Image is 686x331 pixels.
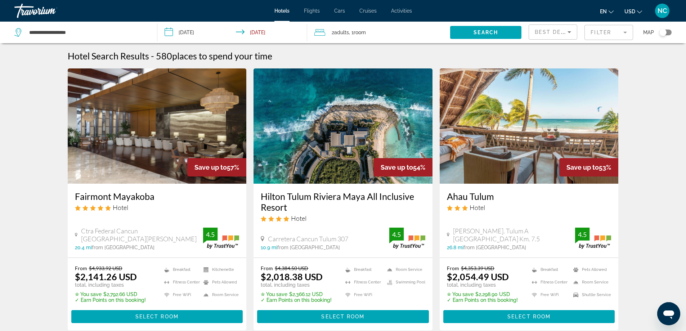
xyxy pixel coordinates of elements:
a: Cruises [359,8,377,14]
li: Room Service [570,278,611,287]
li: Breakfast [161,265,200,274]
p: $2,792.66 USD [75,291,146,297]
span: 10.9 mi [261,245,277,250]
li: Kitchenette [200,265,239,274]
span: Map [643,27,654,37]
a: Select Room [71,312,243,320]
a: Select Room [257,312,429,320]
button: Search [450,26,521,39]
img: trustyou-badge.svg [389,228,425,249]
ins: $2,054.49 USD [447,271,509,282]
span: Ctra Federal Cancun [GEOGRAPHIC_DATA][PERSON_NAME] [81,227,203,243]
span: Select Room [135,314,179,319]
li: Free WiFi [342,290,384,299]
span: Save up to [381,164,413,171]
a: Hotel image [68,68,247,184]
li: Room Service [384,265,425,274]
li: Breakfast [528,265,570,274]
a: Travorium [14,1,86,20]
button: Change language [600,6,614,17]
span: Adults [334,30,349,35]
span: 20.4 mi [75,245,92,250]
span: From [75,265,87,271]
button: Select Room [443,310,615,323]
span: from [GEOGRAPHIC_DATA] [463,245,526,250]
img: Hotel image [254,68,432,184]
span: ✮ You save [447,291,474,297]
p: ✓ Earn Points on this booking! [261,297,332,303]
span: USD [624,9,635,14]
span: ✮ You save [261,291,287,297]
span: from [GEOGRAPHIC_DATA] [277,245,340,250]
span: 2 [332,27,349,37]
span: Best Deals [535,29,572,35]
ins: $2,141.26 USD [75,271,137,282]
span: ✮ You save [75,291,102,297]
a: Ahau Tulum [447,191,611,202]
span: Carretera Cancun Tulum 307 [268,235,348,243]
span: places to spend your time [172,50,272,61]
li: Fitness Center [161,278,200,287]
span: en [600,9,607,14]
span: Hotel [113,203,128,211]
div: 4.5 [389,230,404,239]
span: from [GEOGRAPHIC_DATA] [92,245,154,250]
span: Select Room [321,314,364,319]
button: User Menu [653,3,672,18]
a: Activities [391,8,412,14]
img: Hotel image [440,68,619,184]
div: 5 star Hotel [75,203,239,211]
li: Swimming Pool [384,278,425,287]
span: Search [474,30,498,35]
li: Free WiFi [161,290,200,299]
a: Fairmont Mayakoba [75,191,239,202]
div: 54% [373,158,432,176]
li: Breakfast [342,265,384,274]
span: Hotel [470,203,485,211]
span: Select Room [507,314,551,319]
a: Flights [304,8,320,14]
h1: Hotel Search Results [68,50,149,61]
div: 4.5 [575,230,589,239]
ins: $2,018.38 USD [261,271,323,282]
a: Cars [334,8,345,14]
li: Room Service [200,290,239,299]
li: Fitness Center [342,278,384,287]
button: Travelers: 2 adults, 0 children [307,22,450,43]
span: Hotel [291,214,306,222]
p: total, including taxes [261,282,332,288]
span: Hotels [274,8,290,14]
del: $4,384.50 USD [275,265,308,271]
img: trustyou-badge.svg [203,228,239,249]
div: 3 star Hotel [447,203,611,211]
li: Shuttle Service [570,290,611,299]
div: 53% [559,158,618,176]
button: Select Room [257,310,429,323]
del: $4,933.92 USD [89,265,122,271]
span: Save up to [566,164,599,171]
h3: Hilton Tulum Riviera Maya All Inclusive Resort [261,191,425,213]
p: total, including taxes [447,282,518,288]
div: 4 star Hotel [261,214,425,222]
span: From [261,265,273,271]
span: NC [658,7,667,14]
mat-select: Sort by [535,28,571,36]
div: 57% [187,158,246,176]
span: 26.8 mi [447,245,463,250]
span: - [151,50,154,61]
p: ✓ Earn Points on this booking! [75,297,146,303]
iframe: Button to launch messaging window [657,302,680,325]
span: Room [354,30,366,35]
li: Pets Allowed [570,265,611,274]
img: trustyou-badge.svg [575,228,611,249]
button: Select Room [71,310,243,323]
span: Save up to [194,164,227,171]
